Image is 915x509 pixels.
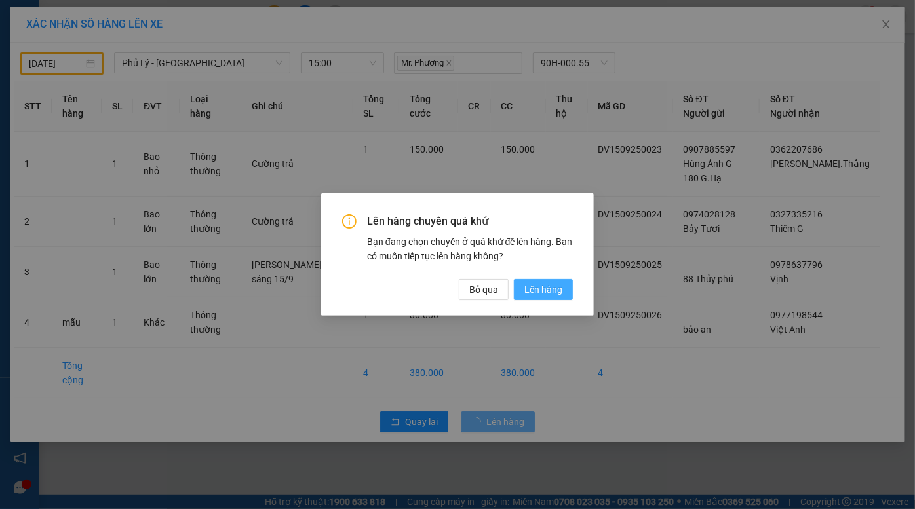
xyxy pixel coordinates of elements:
[514,279,573,300] button: Lên hàng
[469,282,498,297] span: Bỏ qua
[367,235,573,263] div: Bạn đang chọn chuyến ở quá khứ để lên hàng. Bạn có muốn tiếp tục lên hàng không?
[342,214,357,229] span: info-circle
[367,214,573,229] span: Lên hàng chuyến quá khứ
[524,282,562,297] span: Lên hàng
[459,279,509,300] button: Bỏ qua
